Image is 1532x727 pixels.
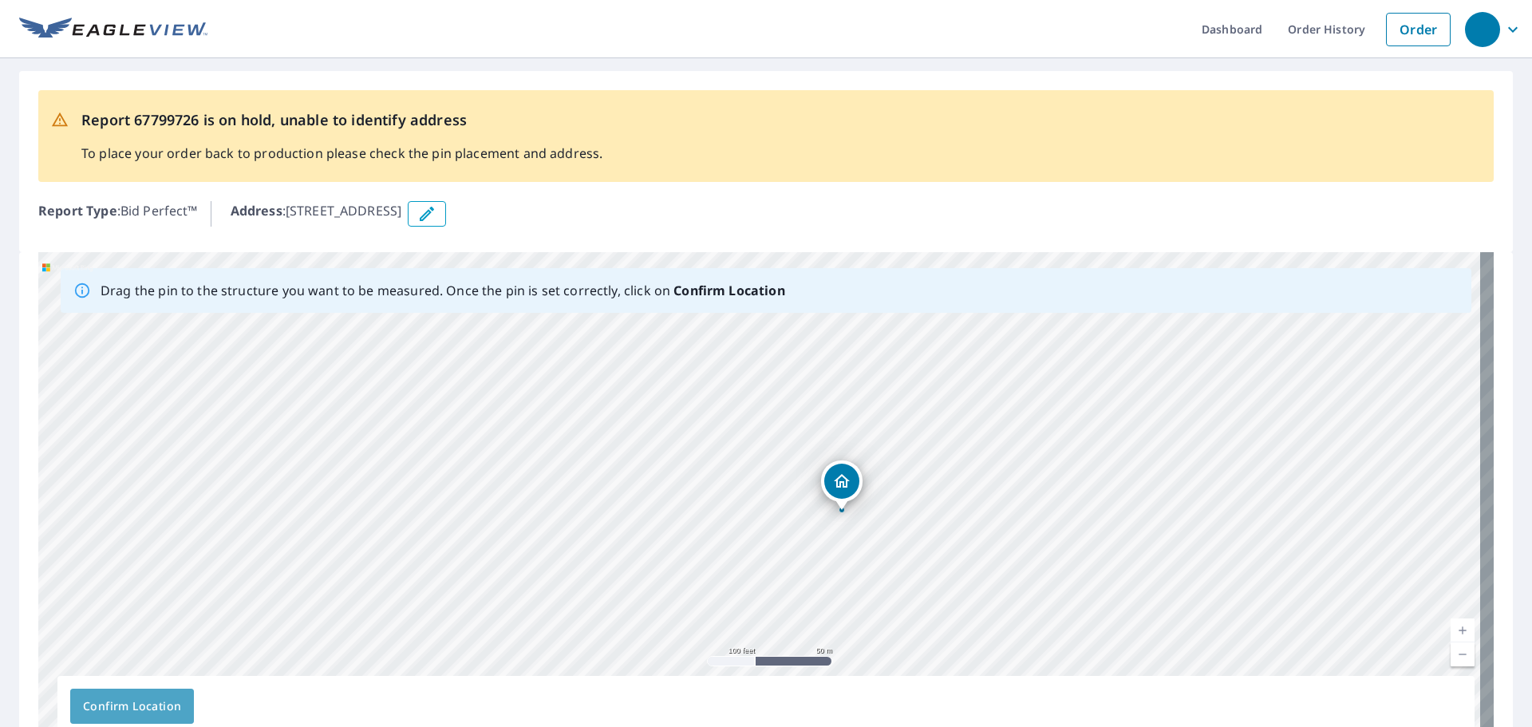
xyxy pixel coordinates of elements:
b: Confirm Location [673,282,784,299]
p: : Bid Perfect™ [38,201,198,227]
a: Order [1386,13,1451,46]
a: Current Level 18, Zoom In [1451,618,1475,642]
p: Drag the pin to the structure you want to be measured. Once the pin is set correctly, click on [101,281,785,300]
b: Report Type [38,202,117,219]
a: Current Level 18, Zoom Out [1451,642,1475,666]
p: To place your order back to production please check the pin placement and address. [81,144,602,163]
p: Report 67799726 is on hold, unable to identify address [81,109,602,131]
b: Address [231,202,282,219]
button: Confirm Location [70,689,194,724]
p: : [STREET_ADDRESS] [231,201,402,227]
img: EV Logo [19,18,207,41]
div: Dropped pin, building 1, Residential property, 16300 County Road 448 Mount Dora, FL 32757 [821,460,863,510]
span: Confirm Location [83,697,181,717]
